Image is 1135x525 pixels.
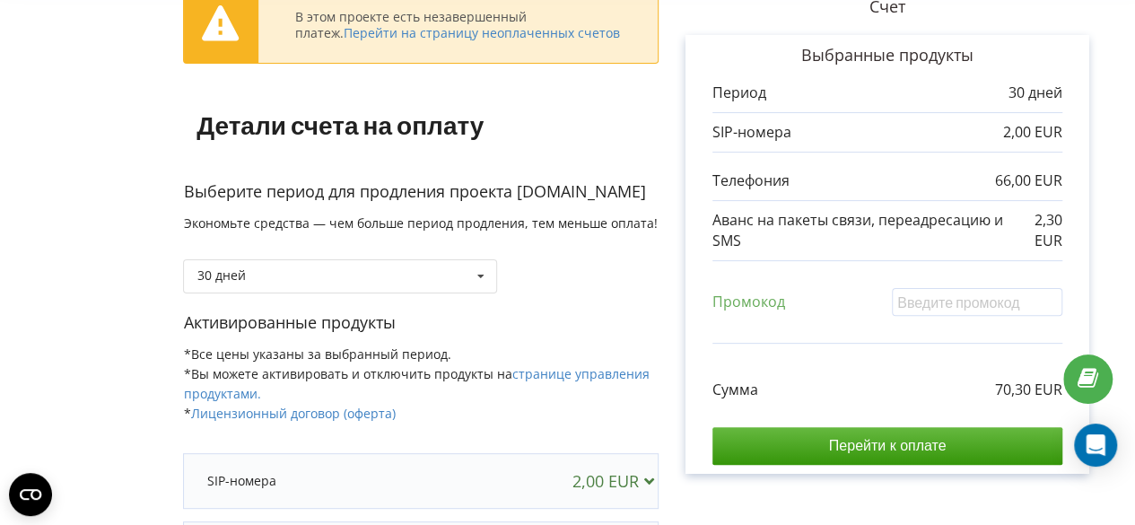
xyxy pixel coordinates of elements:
[9,473,52,516] button: Open CMP widget
[712,122,791,143] p: SIP-номера
[995,171,1062,191] p: 66,00 EUR
[1008,83,1062,103] p: 30 дней
[712,292,785,312] p: Промокод
[712,210,1008,251] p: Аванс на пакеты связи, переадресацию и SMS
[712,83,766,103] p: Период
[183,214,657,232] span: Экономьте средства — чем больше период продления, тем меньше оплата!
[343,24,619,41] a: Перейти на страницу неоплаченных счетов
[1074,424,1117,467] div: Open Intercom Messenger
[183,365,649,402] span: *Вы можете активировать и отключить продукты на
[712,427,1062,465] input: Перейти к оплате
[1008,210,1062,251] p: 2,30 EUR
[183,311,659,335] p: Активированные продукты
[183,346,450,363] span: *Все цены указаны за выбранный период.
[183,82,497,168] h1: Детали счета на оплату
[1003,122,1062,143] p: 2,00 EUR
[712,171,790,191] p: Телефония
[183,365,649,402] a: странице управления продуктами.
[190,405,395,422] a: Лицензионный договор (оферта)
[892,288,1062,316] input: Введите промокод
[572,472,661,490] div: 2,00 EUR
[995,380,1062,400] p: 70,30 EUR
[196,269,245,282] div: 30 дней
[294,9,622,41] div: В этом проекте есть незавершенный платеж.
[206,472,275,490] p: SIP-номера
[183,180,659,204] p: Выберите период для продления проекта [DOMAIN_NAME]
[712,44,1062,67] p: Выбранные продукты
[712,380,758,400] p: Сумма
